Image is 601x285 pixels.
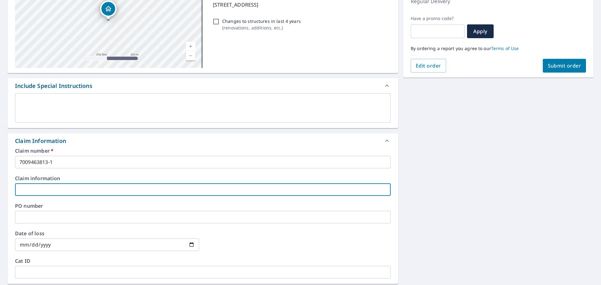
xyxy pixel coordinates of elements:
label: Claim information [15,176,391,181]
label: PO number [15,203,391,208]
p: Changes to structures in last 4 years [222,18,301,24]
div: Claim Information [8,133,398,148]
div: Include Special Instructions [8,78,398,93]
a: Current Level 17, Zoom In [186,42,195,51]
a: Current Level 17, Zoom Out [186,51,195,60]
label: Cat ID [15,258,391,263]
button: Apply [467,24,494,38]
label: Claim number [15,148,391,153]
div: Include Special Instructions [15,82,92,90]
div: Claim Information [15,137,66,145]
button: Edit order [411,59,446,73]
button: Submit order [543,59,586,73]
div: Dropped pin, building 1, Residential property, 405 North St Oak Grove, LA 71263 [100,1,116,20]
label: Have a promo code? [411,16,465,21]
span: Edit order [416,62,441,69]
p: [STREET_ADDRESS] [213,1,388,8]
span: Apply [472,28,489,35]
p: ( renovations, additions, etc. ) [222,24,301,31]
p: By ordering a report you agree to our [411,46,586,51]
span: Submit order [548,62,581,69]
a: Terms of Use [491,45,519,51]
label: Date of loss [15,231,199,236]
